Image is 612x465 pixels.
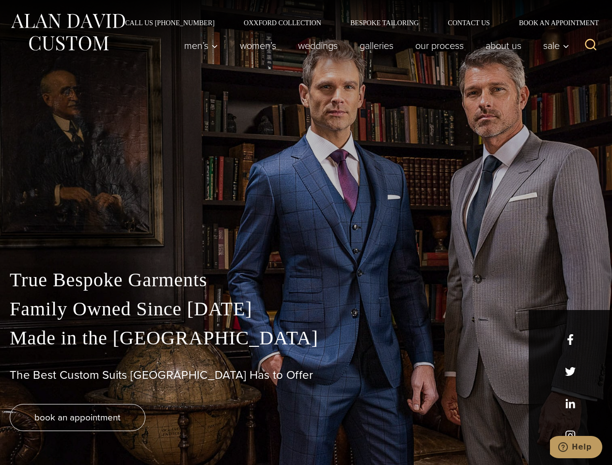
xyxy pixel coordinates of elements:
a: Oxxford Collection [229,19,336,26]
button: View Search Form [579,34,602,57]
a: Bespoke Tailoring [336,19,433,26]
a: About Us [475,36,533,55]
button: Men’s sub menu toggle [173,36,229,55]
a: Call Us [PHONE_NUMBER] [110,19,229,26]
iframe: Opens a widget where you can chat to one of our agents [550,436,602,460]
a: Galleries [349,36,405,55]
nav: Secondary Navigation [110,19,602,26]
a: weddings [287,36,349,55]
nav: Primary Navigation [173,36,575,55]
p: True Bespoke Garments Family Owned Since [DATE] Made in the [GEOGRAPHIC_DATA] [10,265,602,353]
a: Contact Us [433,19,504,26]
img: Alan David Custom [10,11,126,54]
button: Sale sub menu toggle [533,36,575,55]
a: Women’s [229,36,287,55]
a: Book an Appointment [504,19,602,26]
a: Our Process [405,36,475,55]
a: book an appointment [10,404,145,431]
h1: The Best Custom Suits [GEOGRAPHIC_DATA] Has to Offer [10,368,602,382]
span: book an appointment [34,410,121,424]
